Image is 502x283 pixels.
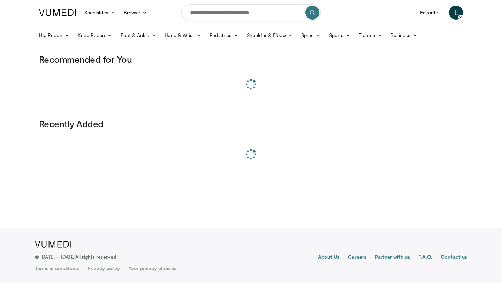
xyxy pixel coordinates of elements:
[74,28,116,42] a: Knee Recon
[35,241,71,248] img: VuMedi Logo
[160,28,205,42] a: Hand & Wrist
[318,253,340,262] a: About Us
[325,28,355,42] a: Sports
[35,265,79,272] a: Terms & conditions
[128,265,176,272] a: Your privacy choices
[386,28,422,42] a: Business
[243,28,297,42] a: Shoulder & Elbow
[35,253,116,260] p: © [DATE] – [DATE]
[441,253,467,262] a: Contact us
[418,253,432,262] a: F.A.Q.
[39,9,76,16] img: VuMedi Logo
[116,28,161,42] a: Foot & Ankle
[88,265,120,272] a: Privacy policy
[297,28,325,42] a: Spine
[355,28,386,42] a: Trauma
[120,6,152,20] a: Browse
[39,54,463,65] h3: Recommended for You
[35,28,74,42] a: Hip Recon
[39,118,463,129] h3: Recently Added
[80,6,120,20] a: Specialties
[181,4,321,21] input: Search topics, interventions
[348,253,366,262] a: Careers
[416,6,445,20] a: Favorites
[449,6,463,20] a: L
[375,253,410,262] a: Partner with us
[205,28,243,42] a: Pediatrics
[75,254,116,260] span: All rights reserved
